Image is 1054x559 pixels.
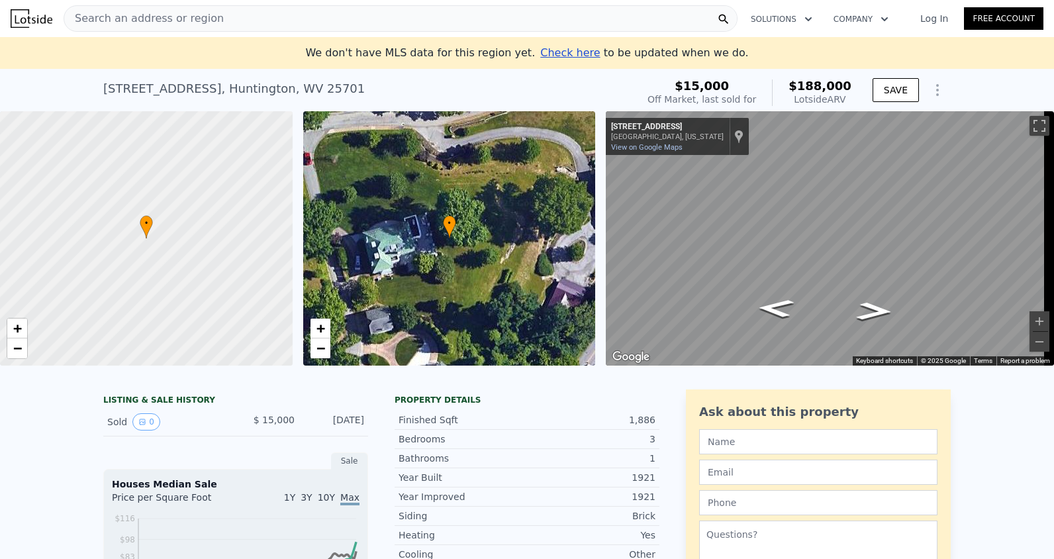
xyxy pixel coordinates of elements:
[675,79,729,93] span: $15,000
[789,79,851,93] span: $188,000
[340,492,359,505] span: Max
[331,452,368,470] div: Sale
[609,348,653,366] img: Google
[316,320,324,336] span: +
[611,122,724,132] div: [STREET_ADDRESS]
[13,340,22,356] span: −
[699,490,937,515] input: Phone
[443,215,456,238] div: •
[399,529,527,542] div: Heating
[399,432,527,446] div: Bedrooms
[856,356,913,366] button: Keyboard shortcuts
[699,403,937,421] div: Ask about this property
[699,429,937,454] input: Name
[540,46,600,59] span: Check here
[395,395,659,405] div: Property details
[921,357,966,364] span: © 2025 Google
[284,492,295,503] span: 1Y
[305,45,748,61] div: We don't have MLS data for this region yet.
[740,7,823,31] button: Solutions
[647,93,756,106] div: Off Market, last sold for
[399,452,527,465] div: Bathrooms
[103,79,365,98] div: [STREET_ADDRESS] , Huntington , WV 25701
[609,348,653,366] a: Open this area in Google Maps (opens a new window)
[527,529,655,542] div: Yes
[904,12,964,25] a: Log In
[399,490,527,503] div: Year Improved
[301,492,312,503] span: 3Y
[64,11,224,26] span: Search an address or region
[606,111,1054,366] div: Street View
[443,217,456,229] span: •
[318,492,335,503] span: 10Y
[540,45,748,61] div: to be updated when we do.
[1030,311,1049,331] button: Zoom in
[112,478,359,491] div: Houses Median Sale
[140,217,153,229] span: •
[924,77,951,103] button: Show Options
[742,295,810,322] path: Go East, Ridgewood Rd
[699,460,937,485] input: Email
[140,215,153,238] div: •
[527,432,655,446] div: 3
[7,319,27,338] a: Zoom in
[974,357,992,364] a: Terms (opens in new tab)
[305,413,364,431] div: [DATE]
[115,514,135,523] tspan: $116
[13,320,22,336] span: +
[964,7,1043,30] a: Free Account
[103,395,368,408] div: LISTING & SALE HISTORY
[1030,116,1049,136] button: Toggle fullscreen view
[611,143,683,152] a: View on Google Maps
[399,413,527,427] div: Finished Sqft
[311,319,330,338] a: Zoom in
[841,298,908,325] path: Go West, Ridgewood Rd
[399,471,527,484] div: Year Built
[1030,332,1049,352] button: Zoom out
[527,413,655,427] div: 1,886
[7,338,27,358] a: Zoom out
[254,415,295,425] span: $ 15,000
[120,535,135,544] tspan: $98
[112,491,236,512] div: Price per Square Foot
[606,111,1054,366] div: Map
[823,7,899,31] button: Company
[873,78,919,102] button: SAVE
[527,471,655,484] div: 1921
[1000,357,1050,364] a: Report a problem
[316,340,324,356] span: −
[527,509,655,523] div: Brick
[399,509,527,523] div: Siding
[132,413,160,431] button: View historical data
[611,132,724,141] div: [GEOGRAPHIC_DATA], [US_STATE]
[107,413,225,431] div: Sold
[11,9,52,28] img: Lotside
[734,129,743,144] a: Show location on map
[527,452,655,465] div: 1
[789,93,851,106] div: Lotside ARV
[527,490,655,503] div: 1921
[311,338,330,358] a: Zoom out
